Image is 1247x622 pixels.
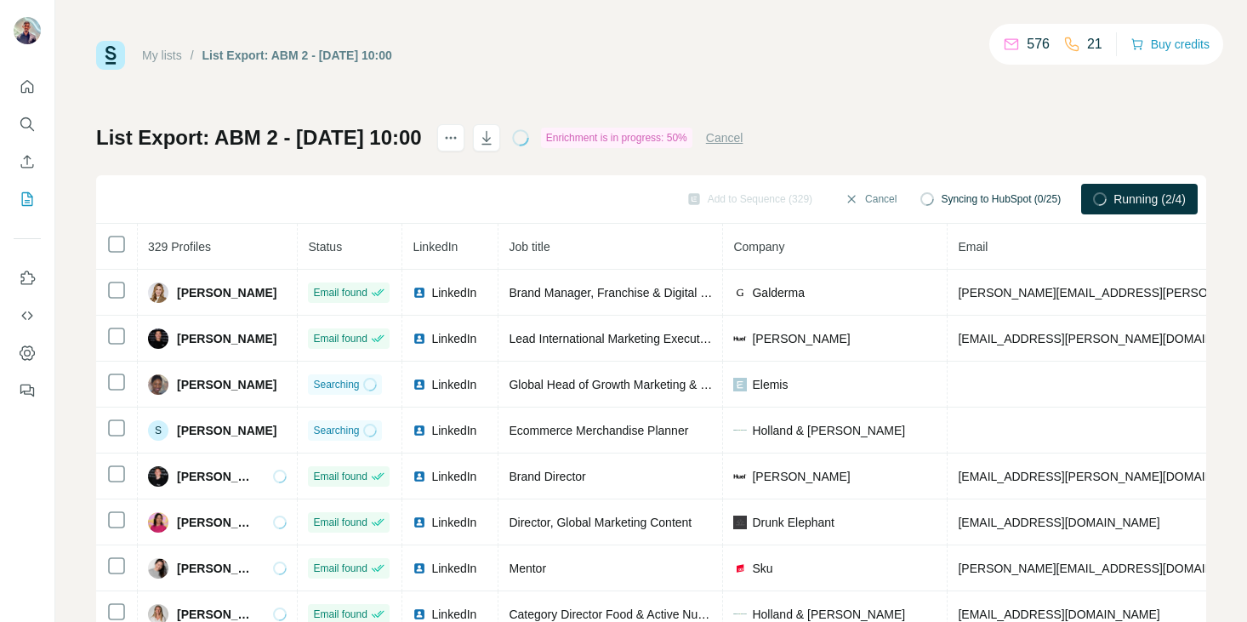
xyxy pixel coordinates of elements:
img: company-logo [733,474,747,479]
div: Enrichment is in progress: 50% [541,128,692,148]
img: LinkedIn logo [413,378,426,391]
span: [PERSON_NAME] [177,284,276,301]
span: LinkedIn [413,240,458,254]
button: Use Surfe on LinkedIn [14,263,41,294]
span: Searching [313,423,359,438]
button: My lists [14,184,41,214]
span: Email found [313,561,367,576]
span: Category Director Food & Active Nutrition [509,608,726,621]
img: LinkedIn logo [413,516,426,529]
button: Use Surfe API [14,300,41,331]
img: Avatar [148,282,168,303]
a: My lists [142,49,182,62]
span: Mentor [509,562,546,575]
span: [PERSON_NAME] [177,422,276,439]
span: Lead International Marketing Executive [509,332,715,345]
img: Avatar [14,17,41,44]
span: Director, Global Marketing Content [509,516,692,529]
span: Syncing to HubSpot (0/25) [941,191,1061,207]
img: company-logo [733,430,747,431]
button: Cancel [833,184,908,214]
span: [PERSON_NAME] [752,330,850,347]
span: [PERSON_NAME] [177,514,256,531]
span: Searching [313,377,359,392]
span: [PERSON_NAME] [177,330,276,347]
span: 329 Profiles [148,240,211,254]
li: / [191,47,194,64]
img: company-logo [733,378,747,391]
span: Sku [752,560,772,577]
span: Email found [313,515,367,530]
span: Email [958,240,988,254]
span: Job title [509,240,549,254]
span: [PERSON_NAME] [752,468,850,485]
span: Global Head of Growth Marketing & Omnichannel Experience [509,378,833,391]
span: LinkedIn [431,376,476,393]
span: LinkedIn [431,330,476,347]
span: Email found [313,607,367,622]
span: LinkedIn [431,468,476,485]
span: Email found [313,285,367,300]
img: company-logo [733,613,747,615]
span: LinkedIn [431,514,476,531]
img: Avatar [148,512,168,533]
span: LinkedIn [431,422,476,439]
button: Search [14,109,41,140]
span: Email found [313,331,367,346]
img: Avatar [148,374,168,395]
button: Quick start [14,71,41,102]
button: Enrich CSV [14,146,41,177]
h1: List Export: ABM 2 - [DATE] 10:00 [96,124,422,151]
span: Galderma [752,284,804,301]
span: Holland & [PERSON_NAME] [752,422,905,439]
span: Brand Director [509,470,585,483]
button: Buy credits [1130,32,1210,56]
span: [PERSON_NAME] [177,468,256,485]
button: Dashboard [14,338,41,368]
img: company-logo [733,562,747,575]
img: company-logo [733,286,747,300]
img: company-logo [733,516,747,529]
button: Feedback [14,375,41,406]
span: Brand Manager, Franchise & Digital Marketing [509,286,752,300]
img: Surfe Logo [96,41,125,70]
span: Email found [313,469,367,484]
div: S [148,420,168,441]
span: [PERSON_NAME] [177,376,276,393]
button: actions [437,124,464,151]
span: Ecommerce Merchandise Planner [509,424,688,437]
img: Avatar [148,466,168,487]
span: Running (2/4) [1113,191,1186,208]
span: [PERSON_NAME] [177,560,256,577]
img: LinkedIn logo [413,424,426,437]
button: Cancel [706,129,743,146]
span: LinkedIn [431,284,476,301]
span: LinkedIn [431,560,476,577]
span: Elemis [752,376,788,393]
img: LinkedIn logo [413,562,426,575]
img: LinkedIn logo [413,470,426,483]
div: List Export: ABM 2 - [DATE] 10:00 [202,47,392,64]
img: LinkedIn logo [413,608,426,621]
img: LinkedIn logo [413,286,426,300]
p: 576 [1027,34,1050,54]
img: company-logo [733,336,747,341]
span: [EMAIL_ADDRESS][DOMAIN_NAME] [958,516,1159,529]
p: 21 [1087,34,1102,54]
span: Company [733,240,784,254]
img: LinkedIn logo [413,332,426,345]
img: Avatar [148,328,168,349]
span: Status [308,240,342,254]
span: [EMAIL_ADDRESS][DOMAIN_NAME] [958,608,1159,621]
img: Avatar [148,558,168,579]
span: Drunk Elephant [752,514,834,531]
